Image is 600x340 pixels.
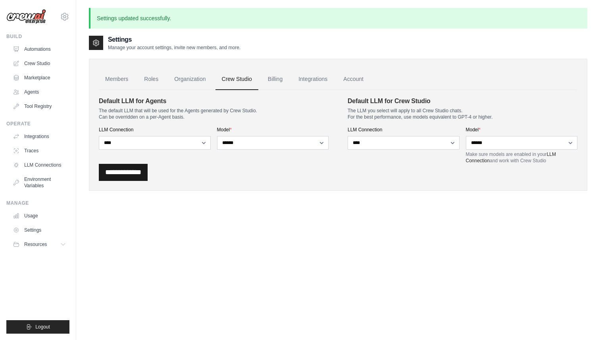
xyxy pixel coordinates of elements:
[466,152,556,163] a: LLM Connection
[10,144,69,157] a: Traces
[108,35,240,44] h2: Settings
[10,130,69,143] a: Integrations
[348,127,460,133] label: LLM Connection
[262,69,289,90] a: Billing
[6,320,69,334] button: Logout
[10,173,69,192] a: Environment Variables
[6,9,46,24] img: Logo
[348,96,577,106] h4: Default LLM for Crew Studio
[10,43,69,56] a: Automations
[10,71,69,84] a: Marketplace
[10,209,69,222] a: Usage
[215,69,258,90] a: Crew Studio
[10,57,69,70] a: Crew Studio
[217,127,329,133] label: Model
[99,108,329,120] p: The default LLM that will be used for the Agents generated by Crew Studio. Can be overridden on a...
[24,241,47,248] span: Resources
[348,108,577,120] p: The LLM you select will apply to all Crew Studio chats. For the best performance, use models equi...
[99,96,329,106] h4: Default LLM for Agents
[138,69,165,90] a: Roles
[6,121,69,127] div: Operate
[99,69,135,90] a: Members
[99,127,211,133] label: LLM Connection
[10,238,69,251] button: Resources
[168,69,212,90] a: Organization
[108,44,240,51] p: Manage your account settings, invite new members, and more.
[337,69,370,90] a: Account
[466,127,578,133] label: Model
[89,8,587,29] p: Settings updated successfully.
[10,86,69,98] a: Agents
[292,69,334,90] a: Integrations
[35,324,50,330] span: Logout
[10,100,69,113] a: Tool Registry
[10,159,69,171] a: LLM Connections
[6,200,69,206] div: Manage
[466,151,578,164] p: Make sure models are enabled in your and work with Crew Studio
[6,33,69,40] div: Build
[10,224,69,236] a: Settings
